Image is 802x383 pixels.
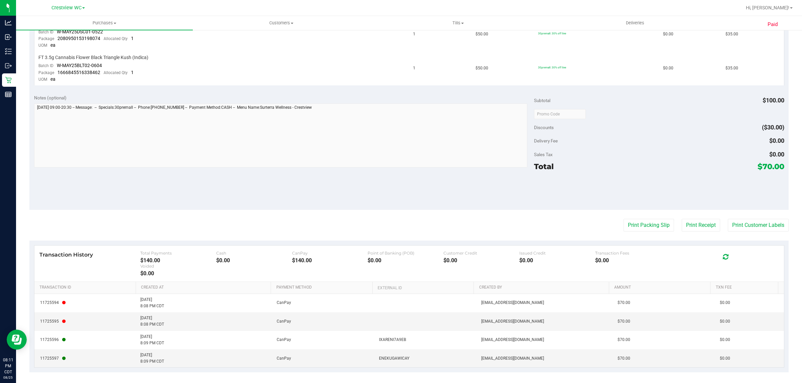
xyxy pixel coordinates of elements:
span: ea [50,76,55,82]
span: CanPay [277,337,291,343]
div: $0.00 [216,257,292,264]
span: 30premall: 30% off line [538,66,566,69]
inline-svg: Analytics [5,19,12,26]
span: $35.00 [725,31,738,37]
div: $140.00 [292,257,368,264]
span: 11725595 [40,318,65,325]
div: $0.00 [519,257,595,264]
span: 1666845516338462 [57,70,100,75]
span: W-MAY25DSC01-0522 [57,29,103,34]
span: Purchases [16,20,193,26]
span: $70.00 [618,355,630,362]
div: Customer Credit [443,251,519,256]
span: $0.00 [663,65,673,71]
span: 1 [413,31,415,37]
inline-svg: Inbound [5,34,12,40]
span: [DATE] 8:09 PM CDT [140,334,164,346]
span: 2080950153198074 [57,36,100,41]
button: Print Receipt [682,219,720,232]
span: $0.00 [663,31,673,37]
span: 30premall: 30% off line [538,32,566,35]
span: 11725594 [40,300,65,306]
span: UOM [38,77,47,82]
div: Cash [216,251,292,256]
div: $0.00 [595,257,671,264]
span: $70.00 [618,318,630,325]
span: 11725596 [40,337,65,343]
span: Batch ID [38,30,53,34]
a: Created At [141,285,268,290]
span: [EMAIL_ADDRESS][DOMAIN_NAME] [481,355,544,362]
span: ENEKUGAWICAY [379,355,409,362]
span: UOM [38,43,47,48]
span: W-MAY25BLT02-0604 [57,63,102,68]
span: $100.00 [763,97,784,104]
span: Tills [370,20,546,26]
inline-svg: Retail [5,77,12,83]
span: $35.00 [725,65,738,71]
div: Transaction Fees [595,251,671,256]
span: Hi, [PERSON_NAME]! [746,5,789,10]
span: FT 3.5g Cannabis Flower Black Triangle Kush (Indica) [38,54,148,61]
a: Amount [614,285,708,290]
span: Batch ID [38,63,53,68]
span: $50.00 [476,31,488,37]
span: 1 [131,36,134,41]
input: Promo Code [534,109,586,119]
span: $0.00 [769,137,784,144]
div: $0.00 [443,257,519,264]
span: $0.00 [720,355,730,362]
button: Print Customer Labels [728,219,789,232]
inline-svg: Outbound [5,62,12,69]
span: $70.00 [758,162,784,171]
p: 08:11 PM CDT [3,357,13,375]
span: Allocated Qty [104,36,128,41]
span: Allocated Qty [104,70,128,75]
span: 1 [131,70,134,75]
div: $0.00 [368,257,443,264]
span: [EMAIL_ADDRESS][DOMAIN_NAME] [481,337,544,343]
span: [DATE] 8:08 PM CDT [140,315,164,328]
span: $70.00 [618,337,630,343]
span: Subtotal [534,98,550,103]
div: Point of Banking (POB) [368,251,443,256]
div: Issued Credit [519,251,595,256]
a: Txn Fee [716,285,776,290]
iframe: Resource center [7,330,27,350]
a: Purchases [16,16,193,30]
div: Total Payments [140,251,216,256]
span: $0.00 [720,300,730,306]
span: $0.00 [720,318,730,325]
span: [EMAIL_ADDRESS][DOMAIN_NAME] [481,318,544,325]
span: [DATE] 8:08 PM CDT [140,297,164,309]
span: Delivery Fee [534,138,558,143]
span: ($30.00) [762,124,784,131]
a: Transaction ID [39,285,133,290]
span: Crestview WC [51,5,82,11]
p: 08/25 [3,375,13,380]
a: Created By [479,285,607,290]
inline-svg: Inventory [5,48,12,55]
div: $140.00 [140,257,216,264]
span: CanPay [277,300,291,306]
a: Customers [193,16,370,30]
span: Sales Tax [534,152,553,157]
span: $50.00 [476,65,488,71]
a: Payment Method [276,285,370,290]
span: $70.00 [618,300,630,306]
span: Package [38,36,54,41]
span: Deliveries [617,20,653,26]
span: [DATE] 8:09 PM CDT [140,352,164,365]
div: CanPay [292,251,368,256]
span: $0.00 [769,151,784,158]
span: 1 [413,65,415,71]
span: Discounts [534,121,554,133]
span: $0.00 [720,337,730,343]
span: Paid [768,21,778,28]
span: [EMAIL_ADDRESS][DOMAIN_NAME] [481,300,544,306]
span: ea [50,42,55,48]
span: Package [38,70,54,75]
div: $0.00 [140,270,216,277]
div: Voided [140,264,216,269]
span: CanPay [277,355,291,362]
